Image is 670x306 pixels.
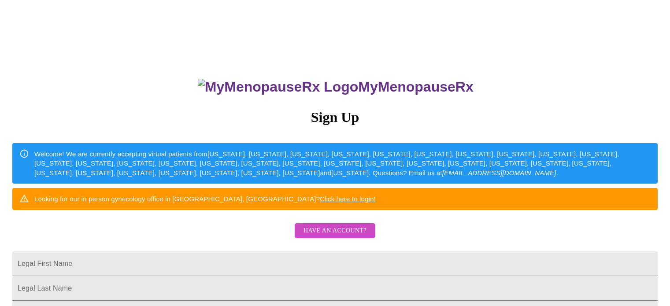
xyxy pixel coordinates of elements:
[292,233,378,240] a: Have an account?
[12,109,658,125] h3: Sign Up
[295,223,375,239] button: Have an account?
[320,195,376,203] a: Click here to login!
[34,146,651,181] div: Welcome! We are currently accepting virtual patients from [US_STATE], [US_STATE], [US_STATE], [US...
[14,79,658,95] h3: MyMenopauseRx
[304,225,366,236] span: Have an account?
[442,169,556,177] em: [EMAIL_ADDRESS][DOMAIN_NAME]
[198,79,358,95] img: MyMenopauseRx Logo
[34,191,376,207] div: Looking for our in person gynecology office in [GEOGRAPHIC_DATA], [GEOGRAPHIC_DATA]?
